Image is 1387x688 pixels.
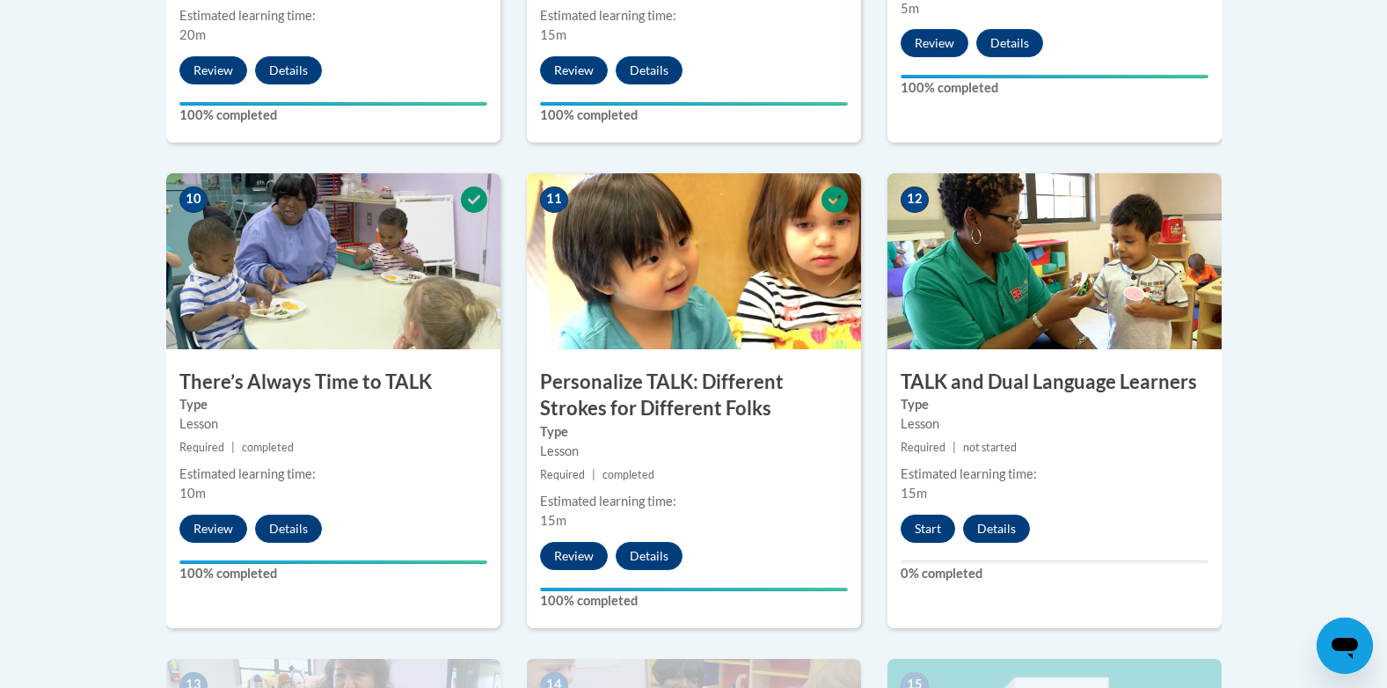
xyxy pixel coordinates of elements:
[540,492,848,511] div: Estimated learning time:
[242,441,294,454] span: completed
[179,106,487,125] label: 100% completed
[963,441,1017,454] span: not started
[540,106,848,125] label: 100% completed
[901,486,927,501] span: 15m
[179,27,206,42] span: 20m
[901,29,968,57] button: Review
[179,56,247,84] button: Review
[166,369,500,396] h3: There’s Always Time to TALK
[540,468,585,481] span: Required
[179,6,487,26] div: Estimated learning time:
[901,441,945,454] span: Required
[963,515,1030,543] button: Details
[592,468,595,481] span: |
[540,422,848,442] label: Type
[901,395,1208,414] label: Type
[527,369,861,423] h3: Personalize TALK: Different Strokes for Different Folks
[179,465,487,484] div: Estimated learning time:
[540,588,848,591] div: Your progress
[179,515,247,543] button: Review
[901,1,919,16] span: 5m
[901,515,955,543] button: Start
[179,486,206,501] span: 10m
[179,395,487,414] label: Type
[901,187,929,213] span: 12
[255,515,322,543] button: Details
[901,78,1208,98] label: 100% completed
[179,441,224,454] span: Required
[231,441,235,454] span: |
[616,56,683,84] button: Details
[540,542,608,570] button: Review
[179,560,487,564] div: Your progress
[540,187,568,213] span: 11
[540,513,566,528] span: 15m
[887,173,1222,349] img: Course Image
[179,564,487,583] label: 100% completed
[255,56,322,84] button: Details
[540,56,608,84] button: Review
[901,465,1208,484] div: Estimated learning time:
[179,187,208,213] span: 10
[616,542,683,570] button: Details
[540,591,848,611] label: 100% completed
[1317,618,1373,674] iframe: Button to launch messaging window
[953,441,956,454] span: |
[540,102,848,106] div: Your progress
[166,173,500,349] img: Course Image
[887,369,1222,396] h3: TALK and Dual Language Learners
[540,6,848,26] div: Estimated learning time:
[527,173,861,349] img: Course Image
[602,468,654,481] span: completed
[540,27,566,42] span: 15m
[901,75,1208,78] div: Your progress
[901,564,1208,583] label: 0% completed
[179,102,487,106] div: Your progress
[901,414,1208,434] div: Lesson
[976,29,1043,57] button: Details
[179,414,487,434] div: Lesson
[540,442,848,461] div: Lesson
